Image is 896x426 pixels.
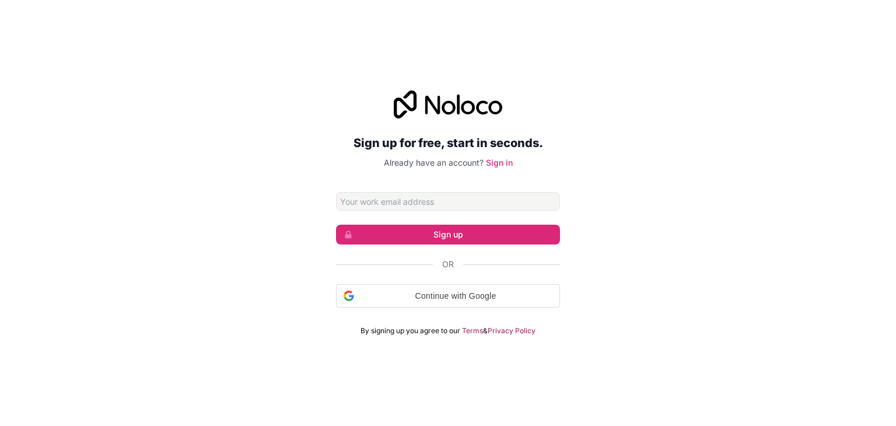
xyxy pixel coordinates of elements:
[336,284,560,308] div: Continue with Google
[488,326,535,336] a: Privacy Policy
[462,326,483,336] a: Terms
[336,132,560,153] h2: Sign up for free, start in seconds.
[384,158,484,167] span: Already have an account?
[442,259,454,270] span: Or
[336,192,560,211] input: Email address
[359,290,552,302] span: Continue with Google
[486,158,513,167] a: Sign in
[360,326,460,336] span: By signing up you agree to our
[336,225,560,245] button: Sign up
[483,326,488,336] span: &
